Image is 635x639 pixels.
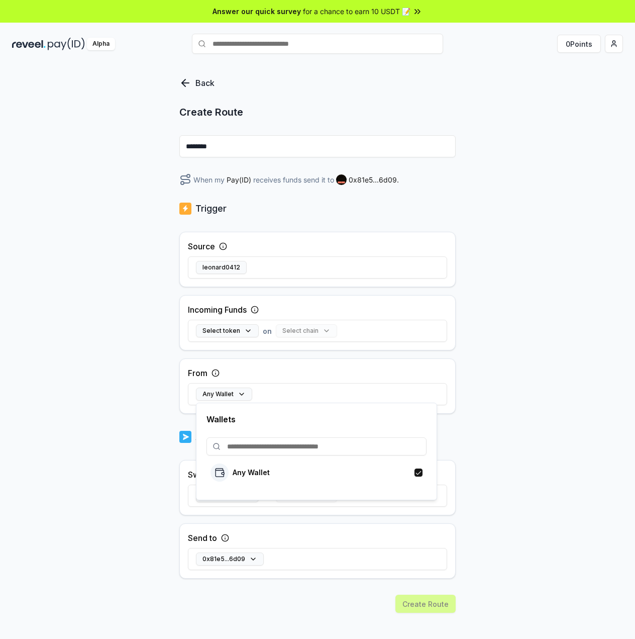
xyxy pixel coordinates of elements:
button: 0x81e5...6d09 [196,553,264,566]
div: Alpha [87,38,115,50]
span: Answer our quick survey [213,6,301,17]
p: Any Wallet [233,469,270,477]
span: Pay(ID) [227,174,251,185]
button: Any Wallet [196,388,252,401]
span: on [263,326,272,336]
div: Any Wallet [196,403,437,500]
img: pay_id [48,38,85,50]
label: Source [188,240,215,252]
label: Incoming Funds [188,304,247,316]
span: for a chance to earn 10 USDT 📝 [303,6,410,17]
label: From [188,367,207,379]
label: Send to [188,532,217,544]
button: leonard0412 [196,261,247,274]
div: When my receives funds send it to [179,173,456,186]
img: logo [179,202,191,216]
p: Create Route [179,105,456,119]
span: 0x81e5...6d09 . [349,174,399,185]
button: Select token [196,324,259,337]
p: Wallets [206,413,427,425]
img: reveel_dark [12,38,46,50]
button: 0Points [557,35,601,53]
img: logo [179,430,191,444]
p: Back [195,77,215,89]
label: Swap to [188,469,219,481]
p: Trigger [195,202,227,216]
img: logo [210,464,229,482]
p: Action [195,430,224,444]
